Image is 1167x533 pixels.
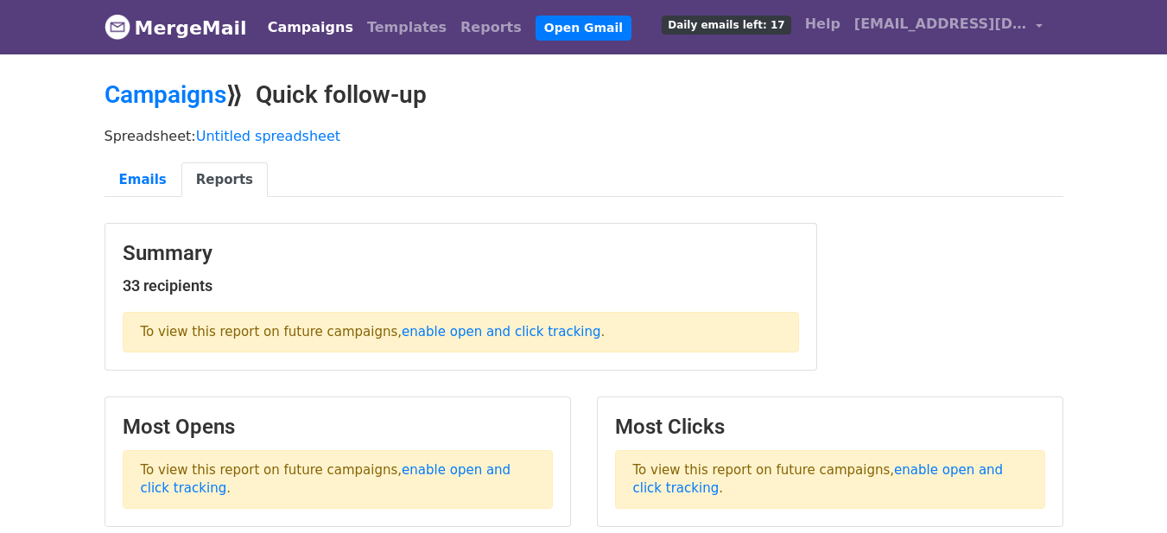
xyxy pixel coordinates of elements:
p: To view this report on future campaigns, . [615,450,1045,509]
a: [EMAIL_ADDRESS][DOMAIN_NAME] [847,7,1050,48]
a: Untitled spreadsheet [196,128,340,144]
p: To view this report on future campaigns, . [123,450,553,509]
span: Daily emails left: 17 [662,16,790,35]
a: Reports [453,10,529,45]
a: Campaigns [261,10,360,45]
a: Open Gmail [536,16,631,41]
h5: 33 recipients [123,276,799,295]
a: Daily emails left: 17 [655,7,797,41]
a: Emails [105,162,181,198]
p: To view this report on future campaigns, . [123,312,799,352]
a: MergeMail [105,10,247,46]
a: enable open and click tracking [402,324,600,339]
a: Campaigns [105,80,226,109]
a: Reports [181,162,268,198]
h3: Summary [123,241,799,266]
p: Spreadsheet: [105,127,1063,145]
img: MergeMail logo [105,14,130,40]
a: Templates [360,10,453,45]
h2: ⟫ Quick follow-up [105,80,1063,110]
span: [EMAIL_ADDRESS][DOMAIN_NAME] [854,14,1027,35]
h3: Most Opens [123,415,553,440]
h3: Most Clicks [615,415,1045,440]
a: Help [798,7,847,41]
